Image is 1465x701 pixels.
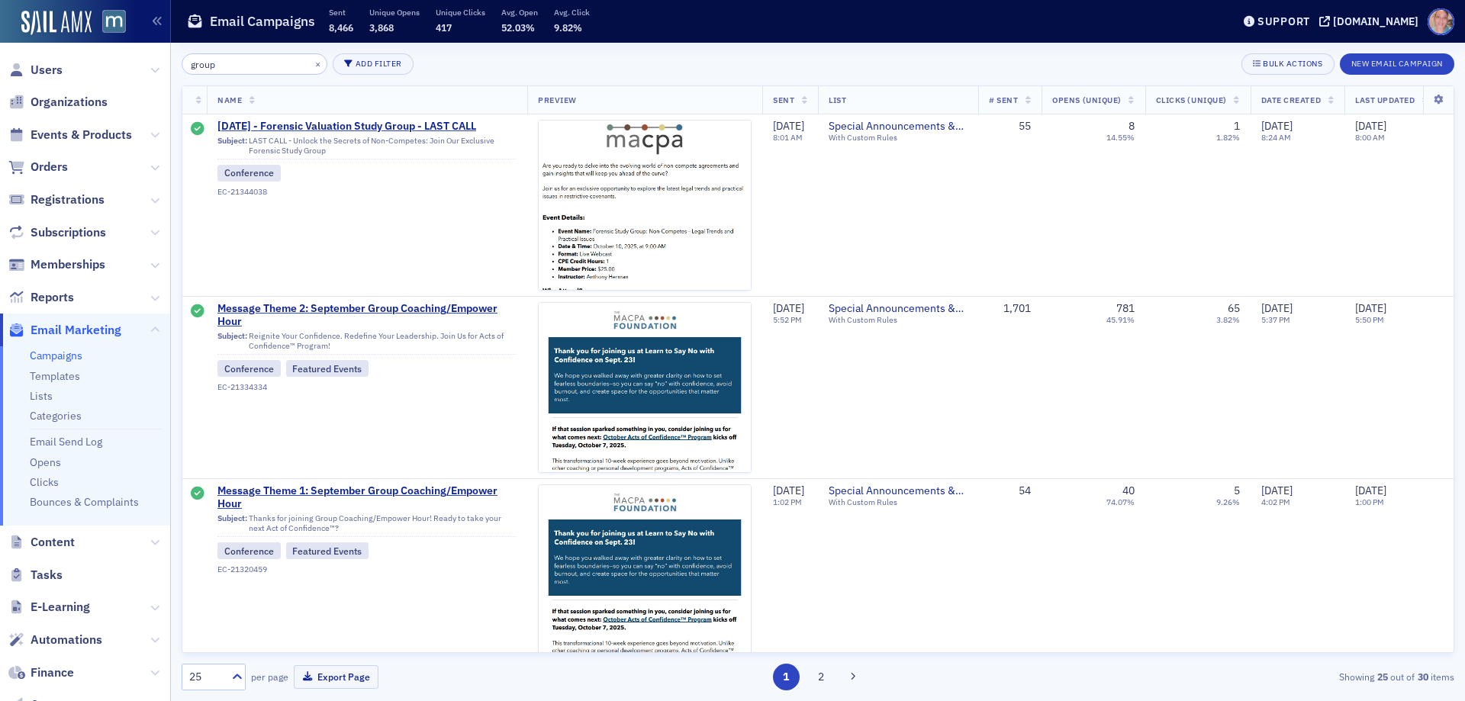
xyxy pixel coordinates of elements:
[1355,119,1386,133] span: [DATE]
[8,256,105,273] a: Memberships
[773,664,800,690] button: 1
[30,409,82,423] a: Categories
[829,133,968,143] div: With Custom Rules
[210,12,315,31] h1: Email Campaigns
[191,304,204,320] div: Sent
[30,455,61,469] a: Opens
[369,7,420,18] p: Unique Opens
[1261,132,1291,143] time: 8:24 AM
[31,127,132,143] span: Events & Products
[773,314,802,325] time: 5:52 PM
[1257,14,1310,28] div: Support
[1355,301,1386,315] span: [DATE]
[217,95,242,105] span: Name
[773,95,794,105] span: Sent
[829,315,968,325] div: With Custom Rules
[30,435,102,449] a: Email Send Log
[286,542,369,559] div: Featured Events
[436,7,485,18] p: Unique Clicks
[217,382,517,392] div: EC-21334334
[217,120,517,133] a: [DATE] - Forensic Valuation Study Group - LAST CALL
[773,484,804,497] span: [DATE]
[1261,497,1290,507] time: 4:02 PM
[1116,302,1135,316] div: 781
[1234,484,1240,498] div: 5
[217,360,281,377] div: Conference
[329,21,353,34] span: 8,466
[829,95,846,105] span: List
[251,670,288,683] label: per page
[217,302,517,329] a: Message Theme 2: September Group Coaching/Empower Hour
[1156,95,1227,105] span: Clicks (Unique)
[1415,670,1431,683] strong: 30
[989,484,1031,498] div: 54
[8,127,132,143] a: Events & Products
[217,331,517,355] div: Reignite Your Confidence. Redefine Your Leadership. Join Us for Acts of Confidence™ Program!
[31,62,63,79] span: Users
[189,669,223,685] div: 25
[1122,484,1135,498] div: 40
[8,567,63,584] a: Tasks
[1355,314,1384,325] time: 5:50 PM
[191,122,204,137] div: Sent
[8,224,106,241] a: Subscriptions
[217,513,517,537] div: Thanks for joining Group Coaching/Empower Hour! Ready to take your next Act of Confidence™?
[333,53,414,75] button: Add Filter
[31,256,105,273] span: Memberships
[1319,16,1424,27] button: [DOMAIN_NAME]
[1241,53,1334,75] button: Bulk Actions
[1261,119,1293,133] span: [DATE]
[31,599,90,616] span: E-Learning
[217,187,517,197] div: EC-21344038
[989,302,1031,316] div: 1,701
[311,56,325,70] button: ×
[773,119,804,133] span: [DATE]
[8,534,75,551] a: Content
[554,21,582,34] span: 9.82%
[1355,132,1385,143] time: 8:00 AM
[102,10,126,34] img: SailAMX
[829,120,968,133] a: Special Announcements & Special Event Invitations
[773,497,802,507] time: 1:02 PM
[31,664,74,681] span: Finance
[989,95,1018,105] span: # Sent
[286,360,369,377] div: Featured Events
[182,53,327,75] input: Search…
[436,21,452,34] span: 417
[31,159,68,175] span: Orders
[217,331,247,351] span: Subject:
[989,120,1031,133] div: 55
[30,495,139,509] a: Bounces & Complaints
[294,665,378,689] button: Export Page
[217,542,281,559] div: Conference
[8,289,74,306] a: Reports
[217,165,281,182] div: Conference
[1106,497,1135,507] div: 74.07%
[829,497,968,507] div: With Custom Rules
[31,632,102,648] span: Automations
[1041,670,1454,683] div: Showing out of items
[1216,133,1240,143] div: 1.82%
[1106,133,1135,143] div: 14.55%
[1355,484,1386,497] span: [DATE]
[1428,8,1454,35] span: Profile
[31,322,121,339] span: Email Marketing
[554,7,590,18] p: Avg. Click
[217,513,247,533] span: Subject:
[538,95,577,105] span: Preview
[1261,484,1293,497] span: [DATE]
[30,475,59,489] a: Clicks
[329,7,353,18] p: Sent
[1333,14,1418,28] div: [DOMAIN_NAME]
[1052,95,1121,105] span: Opens (Unique)
[773,301,804,315] span: [DATE]
[21,11,92,35] img: SailAMX
[31,567,63,584] span: Tasks
[829,302,968,316] a: Special Announcements & Special Event Invitations
[8,632,102,648] a: Automations
[1355,497,1384,507] time: 1:00 PM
